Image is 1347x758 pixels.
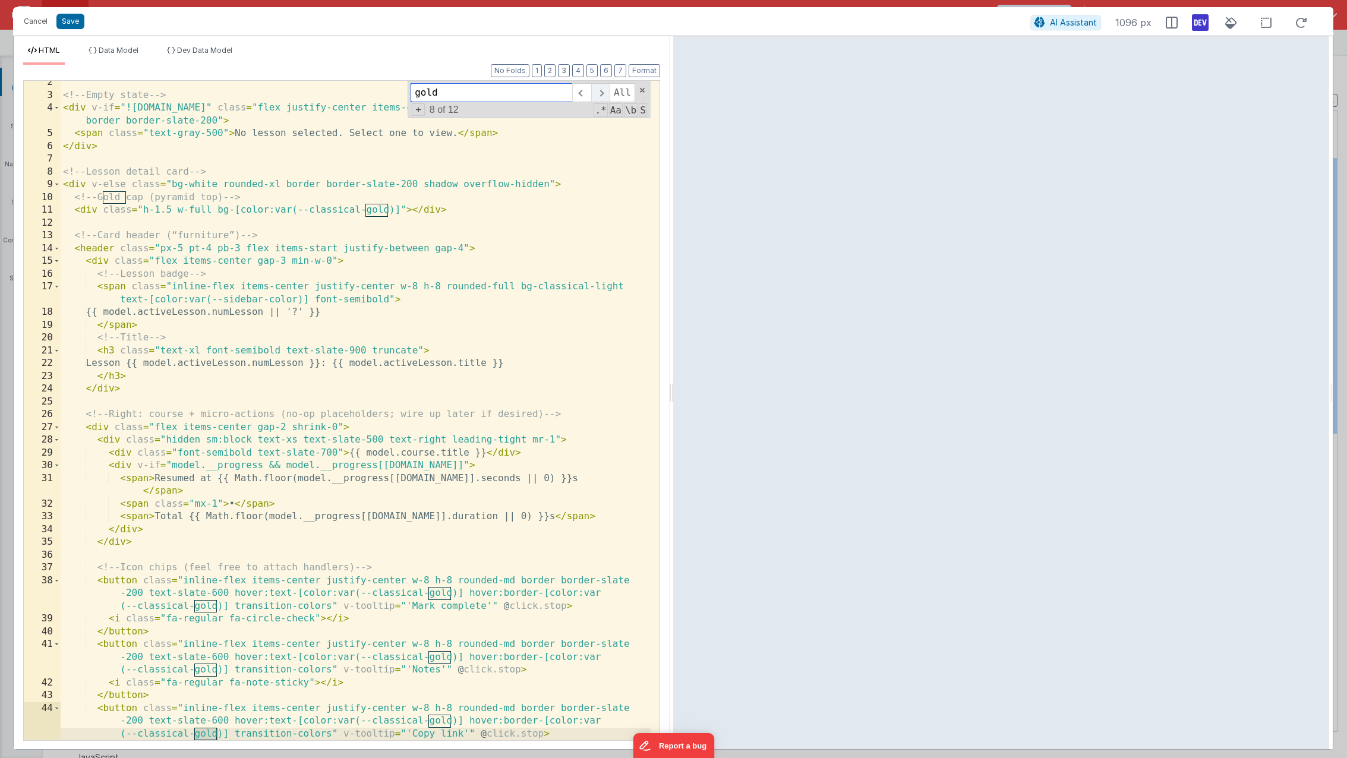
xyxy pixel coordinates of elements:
[24,421,61,434] div: 27
[99,46,138,55] span: Data Model
[24,76,61,89] div: 2
[24,89,61,102] div: 3
[24,638,61,677] div: 41
[412,103,425,116] span: Toggel Replace mode
[491,64,529,77] button: No Folds
[24,396,61,409] div: 25
[24,217,61,230] div: 12
[411,83,572,102] input: Search for
[24,523,61,536] div: 34
[624,103,638,117] span: Whole Word Search
[24,280,61,306] div: 17
[639,103,647,117] span: Search In Selection
[1050,17,1097,27] span: AI Assistant
[24,178,61,191] div: 9
[24,255,61,268] div: 15
[39,46,60,55] span: HTML
[24,574,61,613] div: 38
[1115,15,1152,30] span: 1096 px
[572,64,584,77] button: 4
[558,64,570,77] button: 3
[24,242,61,255] div: 14
[24,561,61,574] div: 37
[24,383,61,396] div: 24
[24,740,61,753] div: 45
[24,408,61,421] div: 26
[633,733,714,758] iframe: Marker.io feedback button
[24,357,61,370] div: 22
[610,83,635,102] span: Alt-Enter
[24,140,61,153] div: 6
[532,64,542,77] button: 1
[24,319,61,332] div: 19
[614,64,626,77] button: 7
[24,204,61,217] div: 11
[24,153,61,166] div: 7
[24,370,61,383] div: 23
[24,191,61,204] div: 10
[24,549,61,562] div: 36
[1030,15,1101,30] button: AI Assistant
[24,510,61,523] div: 33
[24,447,61,460] div: 29
[544,64,556,77] button: 2
[56,14,84,29] button: Save
[24,498,61,511] div: 32
[24,102,61,127] div: 4
[24,536,61,549] div: 35
[609,103,623,117] span: CaseSensitive Search
[425,105,463,115] span: 8 of 12
[24,472,61,498] div: 31
[24,229,61,242] div: 13
[600,64,612,77] button: 6
[24,612,61,626] div: 39
[24,702,61,741] div: 44
[594,103,607,117] span: RegExp Search
[24,166,61,179] div: 8
[24,268,61,281] div: 16
[24,626,61,639] div: 40
[24,127,61,140] div: 5
[24,434,61,447] div: 28
[24,459,61,472] div: 30
[24,345,61,358] div: 21
[586,64,598,77] button: 5
[629,64,660,77] button: Format
[24,689,61,702] div: 43
[24,306,61,319] div: 18
[24,331,61,345] div: 20
[177,46,232,55] span: Dev Data Model
[24,677,61,690] div: 42
[18,13,53,30] button: Cancel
